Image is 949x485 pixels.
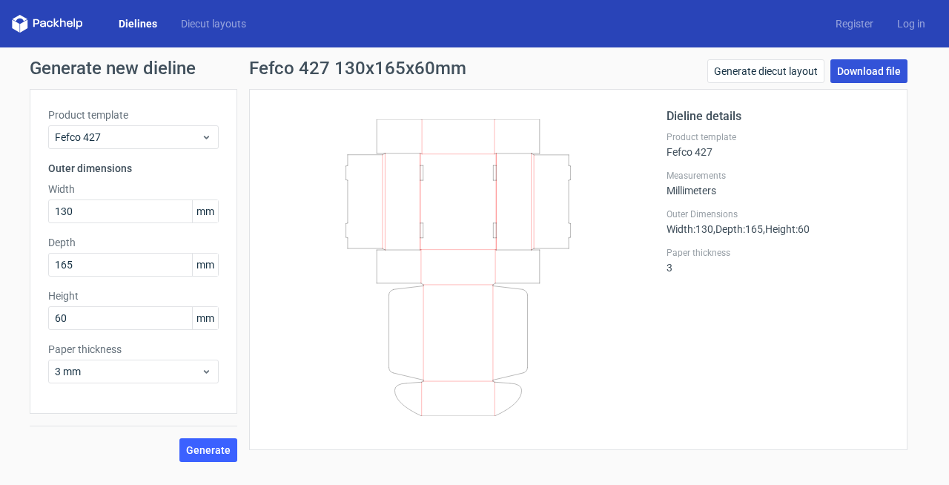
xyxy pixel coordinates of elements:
label: Outer Dimensions [667,208,889,220]
a: Log in [885,16,937,31]
a: Register [824,16,885,31]
label: Paper thickness [667,247,889,259]
label: Measurements [667,170,889,182]
h3: Outer dimensions [48,161,219,176]
div: 3 [667,247,889,274]
a: Dielines [107,16,169,31]
h1: Fefco 427 130x165x60mm [249,59,466,77]
span: mm [192,254,218,276]
label: Width [48,182,219,197]
label: Depth [48,235,219,250]
label: Product template [667,131,889,143]
button: Generate [179,438,237,462]
a: Generate diecut layout [707,59,824,83]
a: Download file [830,59,907,83]
h1: Generate new dieline [30,59,919,77]
span: Width : 130 [667,223,713,235]
span: , Height : 60 [763,223,810,235]
a: Diecut layouts [169,16,258,31]
div: Fefco 427 [667,131,889,158]
label: Paper thickness [48,342,219,357]
div: Millimeters [667,170,889,197]
span: Generate [186,445,231,455]
span: mm [192,307,218,329]
label: Product template [48,108,219,122]
span: 3 mm [55,364,201,379]
h2: Dieline details [667,108,889,125]
span: mm [192,200,218,222]
span: , Depth : 165 [713,223,763,235]
span: Fefco 427 [55,130,201,145]
label: Height [48,288,219,303]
